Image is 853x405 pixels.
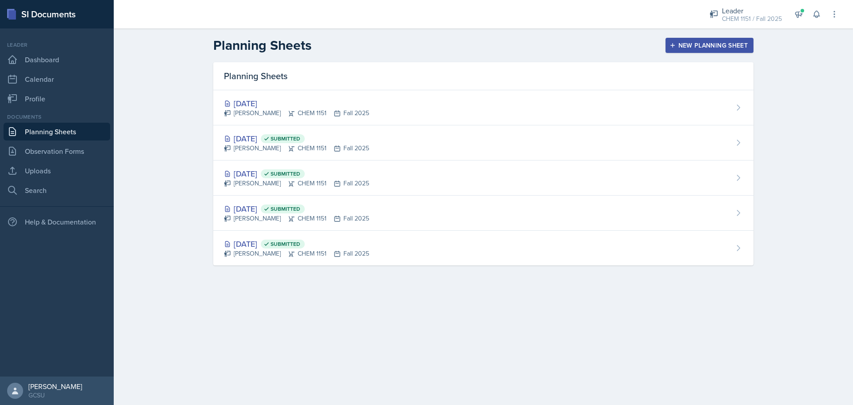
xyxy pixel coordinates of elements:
[722,14,782,24] div: CHEM 1151 / Fall 2025
[28,382,82,391] div: [PERSON_NAME]
[4,90,110,108] a: Profile
[213,62,753,90] div: Planning Sheets
[666,38,753,53] button: New Planning Sheet
[271,135,300,142] span: Submitted
[213,37,311,53] h2: Planning Sheets
[224,214,369,223] div: [PERSON_NAME] CHEM 1151 Fall 2025
[224,179,369,188] div: [PERSON_NAME] CHEM 1151 Fall 2025
[671,42,748,49] div: New Planning Sheet
[4,70,110,88] a: Calendar
[4,181,110,199] a: Search
[213,196,753,231] a: [DATE] Submitted [PERSON_NAME]CHEM 1151Fall 2025
[224,108,369,118] div: [PERSON_NAME] CHEM 1151 Fall 2025
[4,142,110,160] a: Observation Forms
[224,238,369,250] div: [DATE]
[4,123,110,140] a: Planning Sheets
[4,162,110,180] a: Uploads
[271,205,300,213] span: Submitted
[213,160,753,196] a: [DATE] Submitted [PERSON_NAME]CHEM 1151Fall 2025
[722,5,782,16] div: Leader
[213,90,753,125] a: [DATE] [PERSON_NAME]CHEM 1151Fall 2025
[224,168,369,180] div: [DATE]
[4,213,110,231] div: Help & Documentation
[28,391,82,400] div: GCSU
[4,51,110,68] a: Dashboard
[224,132,369,144] div: [DATE]
[4,113,110,121] div: Documents
[4,41,110,49] div: Leader
[224,97,369,109] div: [DATE]
[224,144,369,153] div: [PERSON_NAME] CHEM 1151 Fall 2025
[271,241,300,248] span: Submitted
[213,231,753,265] a: [DATE] Submitted [PERSON_NAME]CHEM 1151Fall 2025
[224,249,369,258] div: [PERSON_NAME] CHEM 1151 Fall 2025
[224,203,369,215] div: [DATE]
[213,125,753,160] a: [DATE] Submitted [PERSON_NAME]CHEM 1151Fall 2025
[271,170,300,177] span: Submitted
